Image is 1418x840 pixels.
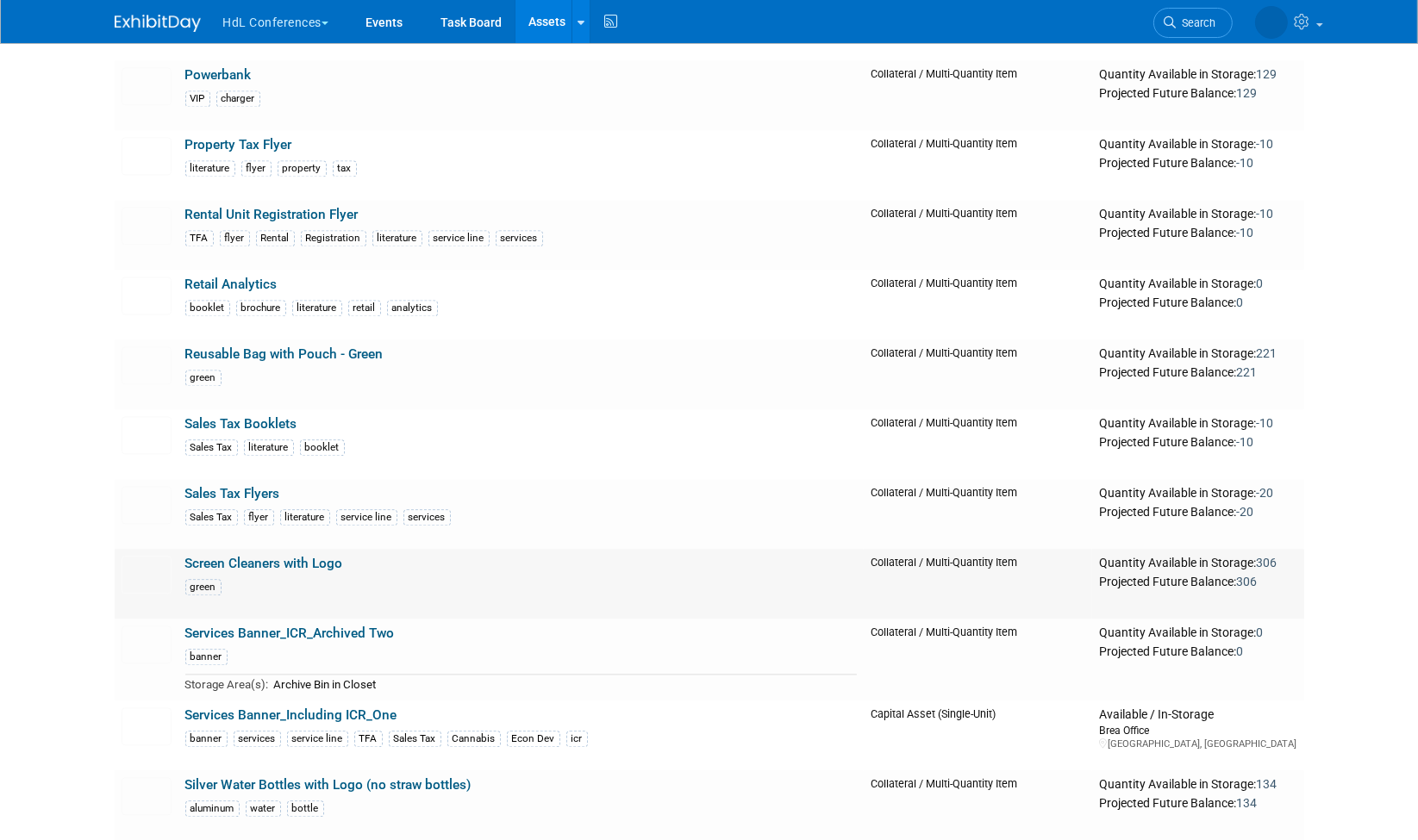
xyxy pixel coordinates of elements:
[185,277,278,292] a: Retail Analytics
[185,556,343,571] a: Screen Cleaners with Logo
[244,509,274,526] div: flyer
[185,509,238,526] div: Sales Tax
[185,439,238,456] div: Sales Tax
[1099,432,1296,451] div: Projected Future Balance:
[185,678,269,691] span: Storage Area(s):
[1256,625,1263,639] span: 0
[496,230,543,246] div: services
[1236,156,1253,170] span: -10
[864,619,1092,700] td: Collateral / Multi-Quantity Item
[864,700,1092,770] td: Capital Asset (Single-Unit)
[389,731,441,747] div: Sales Tax
[1256,486,1273,500] span: -20
[1099,641,1296,660] div: Projected Future Balance:
[185,370,222,386] div: green
[1236,505,1253,519] span: -20
[185,649,228,665] div: banner
[185,90,210,107] div: VIP
[864,339,1092,409] td: Collateral / Multi-Quantity Item
[185,486,280,501] a: Sales Tax Flyers
[1099,416,1296,432] div: Quantity Available in Storage:
[185,731,228,747] div: banner
[1099,707,1296,723] div: Available / In-Storage
[292,300,342,316] div: literature
[1236,575,1257,588] span: 306
[1255,6,1288,39] img: Polly Tracy
[354,731,383,747] div: TFA
[1099,777,1296,793] div: Quantity Available in Storage:
[185,300,230,316] div: booklet
[1177,16,1216,29] span: Search
[1256,137,1273,151] span: -10
[1099,737,1296,750] div: [GEOGRAPHIC_DATA], [GEOGRAPHIC_DATA]
[236,300,286,316] div: brochure
[1099,625,1296,641] div: Quantity Available in Storage:
[864,479,1092,549] td: Collateral / Multi-Quantity Item
[234,731,281,747] div: services
[1099,67,1296,83] div: Quantity Available in Storage:
[1099,207,1296,222] div: Quantity Available in Storage:
[185,67,252,83] a: Powerbank
[333,160,357,177] div: tax
[185,137,292,152] a: Property Tax Flyer
[403,509,451,526] div: services
[1256,556,1277,569] span: 306
[300,439,345,456] div: booklet
[336,509,397,526] div: service line
[216,90,260,107] div: charger
[566,731,588,747] div: icr
[185,230,214,246] div: TFA
[1099,83,1296,102] div: Projected Future Balance:
[387,300,438,316] div: analytics
[1256,346,1277,360] span: 221
[301,230,366,246] div: Registration
[185,346,384,362] a: Reusable Bag with Pouch - Green
[1099,501,1296,520] div: Projected Future Balance:
[269,674,858,694] td: Archive Bin in Closet
[1236,796,1257,810] span: 134
[241,160,272,177] div: flyer
[864,130,1092,200] td: Collateral / Multi-Quantity Item
[1236,226,1253,240] span: -10
[864,200,1092,270] td: Collateral / Multi-Quantity Item
[1099,137,1296,152] div: Quantity Available in Storage:
[280,509,330,526] div: literature
[1099,292,1296,311] div: Projected Future Balance:
[507,731,560,747] div: Econ Dev
[1099,571,1296,590] div: Projected Future Balance:
[278,160,327,177] div: property
[428,230,490,246] div: service line
[1256,416,1273,430] span: -10
[1153,8,1233,38] a: Search
[1099,486,1296,501] div: Quantity Available in Storage:
[185,625,395,641] a: Services Banner_ICR_Archived Two
[185,707,397,723] a: Services Banner_Including ICR_One
[256,230,295,246] div: Rental
[1236,435,1253,449] span: -10
[185,160,235,177] div: literature
[1099,793,1296,812] div: Projected Future Balance:
[1256,207,1273,221] span: -10
[1256,777,1277,791] span: 134
[1099,723,1296,737] div: Brea Office
[185,777,472,793] a: Silver Water Bottles with Logo (no straw bottles)
[1099,556,1296,571] div: Quantity Available in Storage:
[287,731,348,747] div: service line
[115,15,201,32] img: ExhibitDay
[348,300,381,316] div: retail
[864,770,1092,840] td: Collateral / Multi-Quantity Item
[1256,277,1263,290] span: 0
[185,416,297,432] a: Sales Tax Booklets
[244,439,294,456] div: literature
[246,800,281,817] div: water
[1236,86,1257,100] span: 129
[220,230,250,246] div: flyer
[864,270,1092,339] td: Collateral / Multi-Quantity Item
[1099,362,1296,381] div: Projected Future Balance:
[1236,644,1243,658] span: 0
[864,549,1092,619] td: Collateral / Multi-Quantity Item
[1099,222,1296,241] div: Projected Future Balance:
[372,230,422,246] div: literature
[1099,152,1296,171] div: Projected Future Balance:
[1236,296,1243,309] span: 0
